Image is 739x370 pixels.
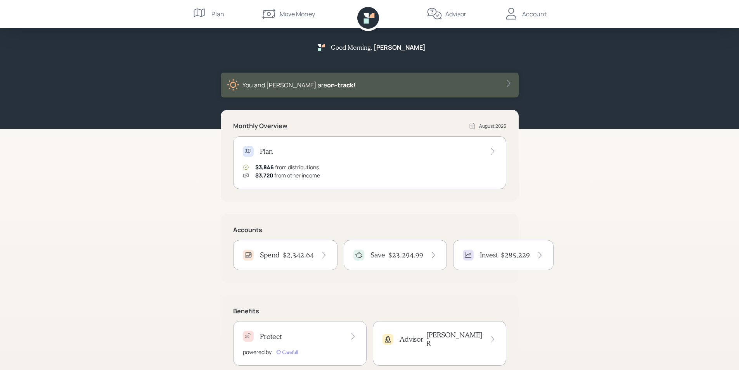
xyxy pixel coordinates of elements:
h5: Accounts [233,226,506,234]
h4: [PERSON_NAME] R [426,331,483,347]
div: Plan [211,9,224,19]
div: from distributions [255,163,319,171]
div: You and [PERSON_NAME] are [242,80,356,90]
span: on‑track! [327,81,356,89]
h4: Plan [260,147,273,156]
img: sunny-XHVQM73Q.digested.png [227,79,239,91]
div: Move Money [280,9,315,19]
div: August 2025 [479,123,506,130]
h5: [PERSON_NAME] [374,44,426,51]
span: $3,846 [255,163,274,171]
h4: $23,294.99 [388,251,423,259]
h4: Advisor [400,335,423,344]
h4: $285,229 [501,251,530,259]
h4: Invest [480,251,498,259]
h5: Monthly Overview [233,122,287,130]
div: Advisor [445,9,466,19]
div: Account [522,9,547,19]
h4: Protect [260,332,282,341]
h4: Spend [260,251,280,259]
h4: Save [370,251,385,259]
span: $3,720 [255,172,273,179]
div: from other income [255,171,320,179]
img: carefull-M2HCGCDH.digested.png [275,348,299,356]
div: powered by [243,348,272,356]
h5: Good Morning , [331,43,372,51]
h5: Benefits [233,307,506,315]
h4: $2,342.64 [283,251,314,259]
